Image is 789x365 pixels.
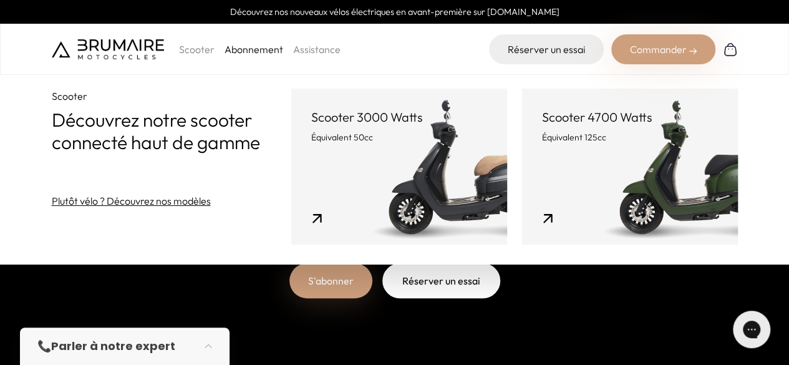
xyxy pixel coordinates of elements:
[489,34,604,64] a: Réserver un essai
[52,109,291,153] p: Découvrez notre scooter connecté haut de gamme
[727,306,777,353] iframe: Gorgias live chat messenger
[52,193,211,208] a: Plutôt vélo ? Découvrez nos modèles
[311,131,487,144] p: Équivalent 50cc
[542,109,718,126] p: Scooter 4700 Watts
[293,43,341,56] a: Assistance
[291,89,507,245] a: Scooter 3000 Watts Équivalent 50cc
[311,109,487,126] p: Scooter 3000 Watts
[542,131,718,144] p: Équivalent 125cc
[611,34,715,64] div: Commander
[382,263,500,298] a: Réserver un essai
[225,43,283,56] a: Abonnement
[689,47,697,55] img: right-arrow-2.png
[723,42,738,57] img: Panier
[52,89,291,104] p: Scooter
[52,39,164,59] img: Brumaire Motocycles
[522,89,738,245] a: Scooter 4700 Watts Équivalent 125cc
[289,263,372,298] a: S'abonner
[179,42,215,57] p: Scooter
